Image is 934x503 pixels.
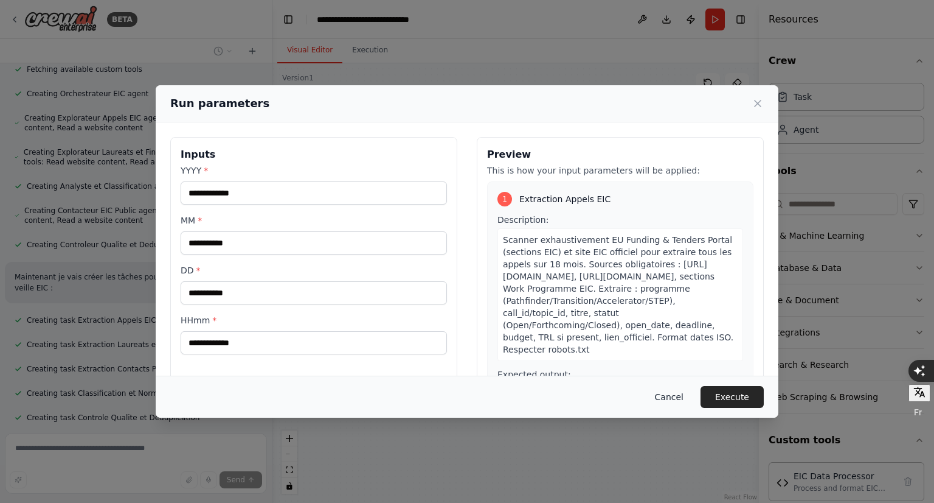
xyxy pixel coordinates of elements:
[487,164,753,177] p: This is how your input parameters will be applied:
[497,370,571,379] span: Expected output:
[170,95,269,112] h2: Run parameters
[700,386,764,408] button: Execute
[503,235,733,354] span: Scanner exhaustivement EU Funding & Tenders Portal (sections EIC) et site EIC officiel pour extra...
[645,386,693,408] button: Cancel
[497,192,512,206] div: 1
[181,147,447,162] h3: Inputs
[497,215,548,225] span: Description:
[181,164,447,177] label: YYYY
[181,314,447,326] label: HHmm
[181,214,447,227] label: MM
[487,147,753,162] h3: Preview
[181,264,447,276] label: DD
[519,193,611,205] span: Extraction Appels EIC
